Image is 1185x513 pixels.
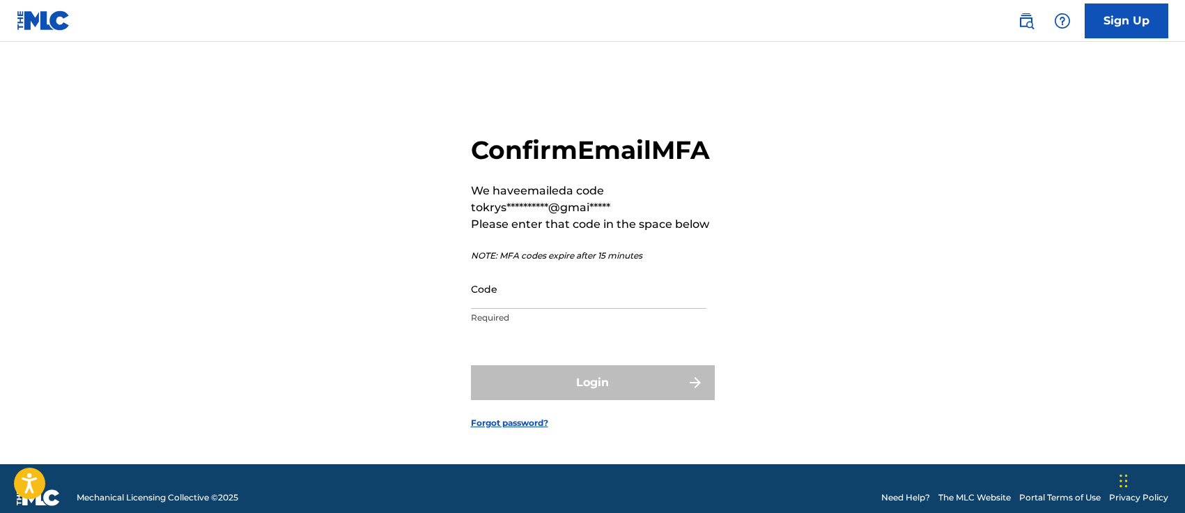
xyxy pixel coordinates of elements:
[1109,491,1168,504] a: Privacy Policy
[471,135,715,166] h2: Confirm Email MFA
[881,491,930,504] a: Need Help?
[1012,7,1040,35] a: Public Search
[1019,491,1101,504] a: Portal Terms of Use
[938,491,1011,504] a: The MLC Website
[1085,3,1168,38] a: Sign Up
[471,312,706,324] p: Required
[1048,7,1076,35] div: Help
[17,489,60,506] img: logo
[1018,13,1035,29] img: search
[471,250,715,262] p: NOTE: MFA codes expire after 15 minutes
[471,417,548,429] a: Forgot password?
[471,216,715,233] p: Please enter that code in the space below
[17,10,70,31] img: MLC Logo
[1120,460,1128,502] div: Drag
[77,491,238,504] span: Mechanical Licensing Collective © 2025
[1115,446,1185,513] iframe: Chat Widget
[1054,13,1071,29] img: help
